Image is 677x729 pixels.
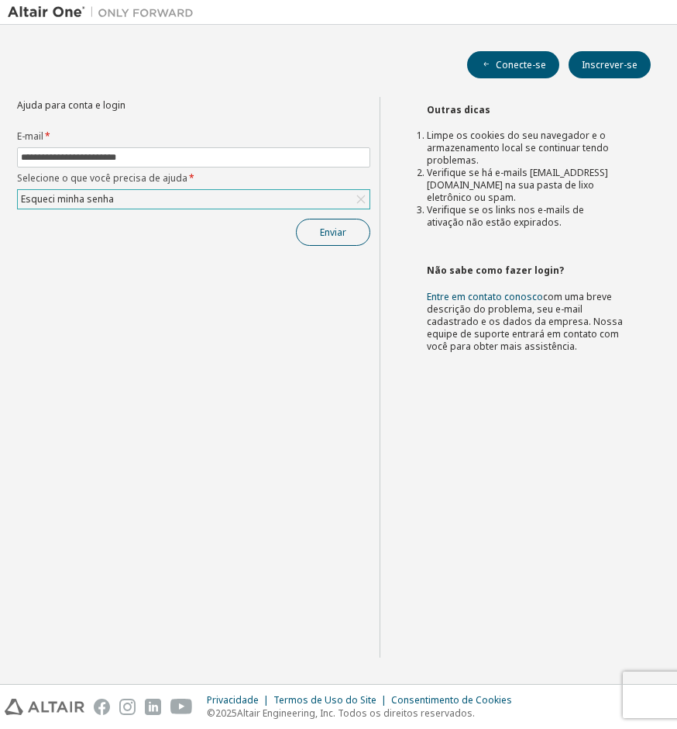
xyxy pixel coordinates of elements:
font: Privacidade [207,693,259,707]
font: Selecione o que você precisa de ajuda [17,171,187,185]
img: altair_logo.svg [5,699,84,715]
font: 2025 [215,707,237,720]
font: Limpe os cookies do seu navegador e o armazenamento local se continuar tendo problemas. [427,129,609,167]
font: Altair Engineering, Inc. Todos os direitos reservados. [237,707,475,720]
font: Esqueci minha senha [21,192,114,206]
img: facebook.svg [94,699,110,715]
font: Verifique se há e-mails [EMAIL_ADDRESS][DOMAIN_NAME] na sua pasta de lixo eletrônico ou spam. [427,166,608,204]
img: youtube.svg [170,699,193,715]
font: Enviar [320,226,346,239]
img: instagram.svg [119,699,136,715]
font: Não sabe como fazer login? [427,264,564,277]
font: Conecte-se [496,58,546,71]
font: com uma breve descrição do problema, seu e-mail cadastrado e os dados da empresa. Nossa equipe de... [427,290,623,353]
font: Verifique se os links nos e-mails de ativação não estão expirados. [427,203,584,229]
button: Inscrever-se [569,51,651,78]
img: Altair Um [8,5,201,20]
font: E-mail [17,130,43,143]
div: Esqueci minha senha [18,190,369,209]
button: Conecte-se [467,51,559,78]
button: Enviar [296,219,370,246]
font: Consentimento de Cookies [391,693,512,707]
font: Outras dicas [427,103,490,116]
font: © [207,707,215,720]
font: Inscrever-se [582,58,637,71]
font: Ajuda para conta e login [17,98,125,112]
a: Entre em contato conosco [427,290,543,303]
img: linkedin.svg [145,699,161,715]
font: Termos de Uso do Site [273,693,376,707]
